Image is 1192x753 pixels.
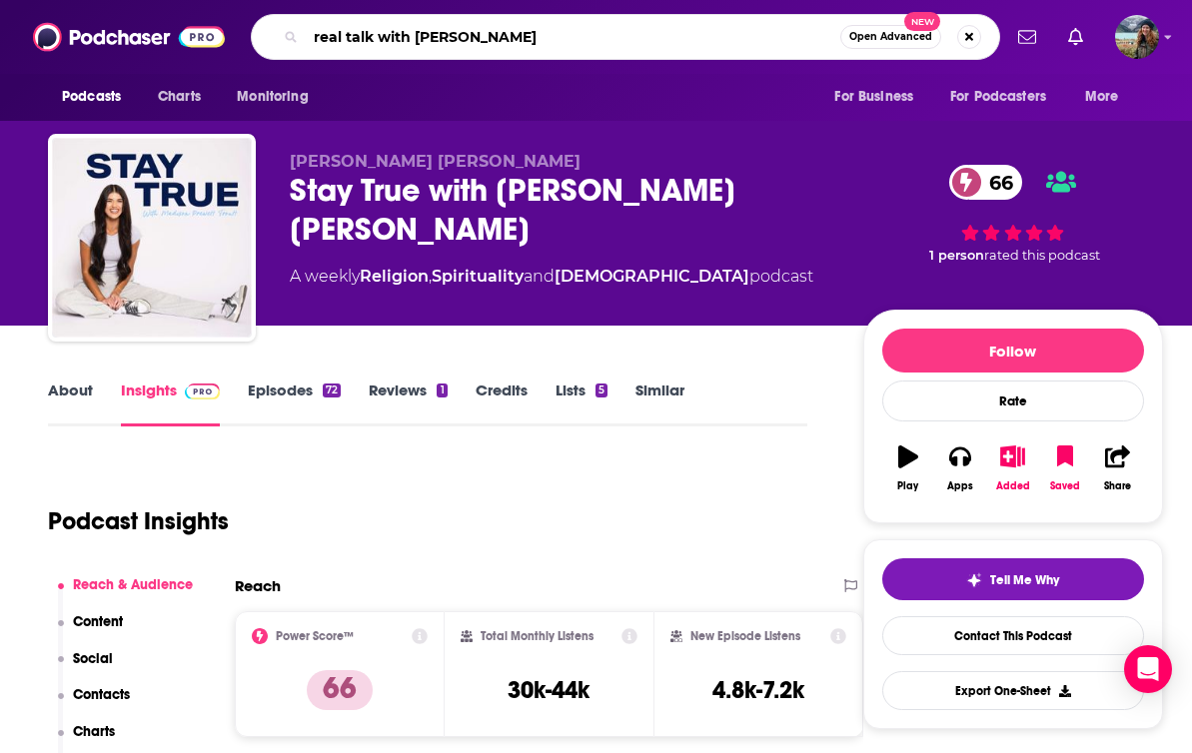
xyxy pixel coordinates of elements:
[145,78,213,116] a: Charts
[508,675,590,705] h3: 30k-44k
[369,380,447,426] a: Reviews1
[251,14,1000,60] div: Search podcasts, credits, & more...
[58,686,131,723] button: Contacts
[984,248,1100,263] span: rated this podcast
[237,83,308,111] span: Monitoring
[33,18,225,56] img: Podchaser - Follow, Share and Rate Podcasts
[121,380,220,426] a: InsightsPodchaser Pro
[73,613,123,630] p: Content
[1039,432,1091,504] button: Saved
[1115,15,1159,59] button: Show profile menu
[986,432,1038,504] button: Added
[947,480,973,492] div: Apps
[882,380,1144,421] div: Rate
[1010,20,1044,54] a: Show notifications dropdown
[990,572,1059,588] span: Tell Me Why
[185,383,220,399] img: Podchaser Pro
[158,83,201,111] span: Charts
[949,165,1023,200] a: 66
[524,267,555,286] span: and
[476,380,528,426] a: Credits
[690,629,800,643] h2: New Episode Listens
[432,267,524,286] a: Spirituality
[556,380,607,426] a: Lists5
[48,506,229,536] h1: Podcast Insights
[58,650,114,687] button: Social
[904,12,940,31] span: New
[1085,83,1119,111] span: More
[966,572,982,588] img: tell me why sparkle
[1115,15,1159,59] span: Logged in as lorimahon
[1115,15,1159,59] img: User Profile
[937,78,1075,116] button: open menu
[1050,480,1080,492] div: Saved
[1060,20,1091,54] a: Show notifications dropdown
[596,383,607,397] div: 5
[248,380,341,426] a: Episodes72
[1071,78,1144,116] button: open menu
[555,267,749,286] a: [DEMOGRAPHIC_DATA]
[290,152,581,171] span: [PERSON_NAME] [PERSON_NAME]
[840,25,941,49] button: Open AdvancedNew
[882,558,1144,600] button: tell me why sparkleTell Me Why
[882,432,934,504] button: Play
[635,380,684,426] a: Similar
[1104,480,1131,492] div: Share
[1124,645,1172,693] div: Open Intercom Messenger
[48,78,147,116] button: open menu
[996,480,1030,492] div: Added
[48,380,93,426] a: About
[360,267,429,286] a: Religion
[882,616,1144,655] a: Contact This Podcast
[969,165,1023,200] span: 66
[1091,432,1143,504] button: Share
[950,83,1046,111] span: For Podcasters
[235,576,281,595] h2: Reach
[437,383,447,397] div: 1
[276,629,354,643] h2: Power Score™
[223,78,334,116] button: open menu
[58,613,124,650] button: Content
[323,383,341,397] div: 72
[62,83,121,111] span: Podcasts
[429,267,432,286] span: ,
[481,629,594,643] h2: Total Monthly Listens
[882,671,1144,710] button: Export One-Sheet
[290,265,813,289] div: A weekly podcast
[929,248,984,263] span: 1 person
[849,32,932,42] span: Open Advanced
[820,78,938,116] button: open menu
[307,670,373,710] p: 66
[73,723,115,740] p: Charts
[73,576,193,593] p: Reach & Audience
[897,480,918,492] div: Play
[52,138,252,338] img: Stay True with Madison Prewett Troutt
[73,686,130,703] p: Contacts
[306,21,840,53] input: Search podcasts, credits, & more...
[712,675,804,705] h3: 4.8k-7.2k
[73,650,113,667] p: Social
[882,329,1144,373] button: Follow
[863,152,1163,276] div: 66 1 personrated this podcast
[58,576,194,613] button: Reach & Audience
[934,432,986,504] button: Apps
[834,83,913,111] span: For Business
